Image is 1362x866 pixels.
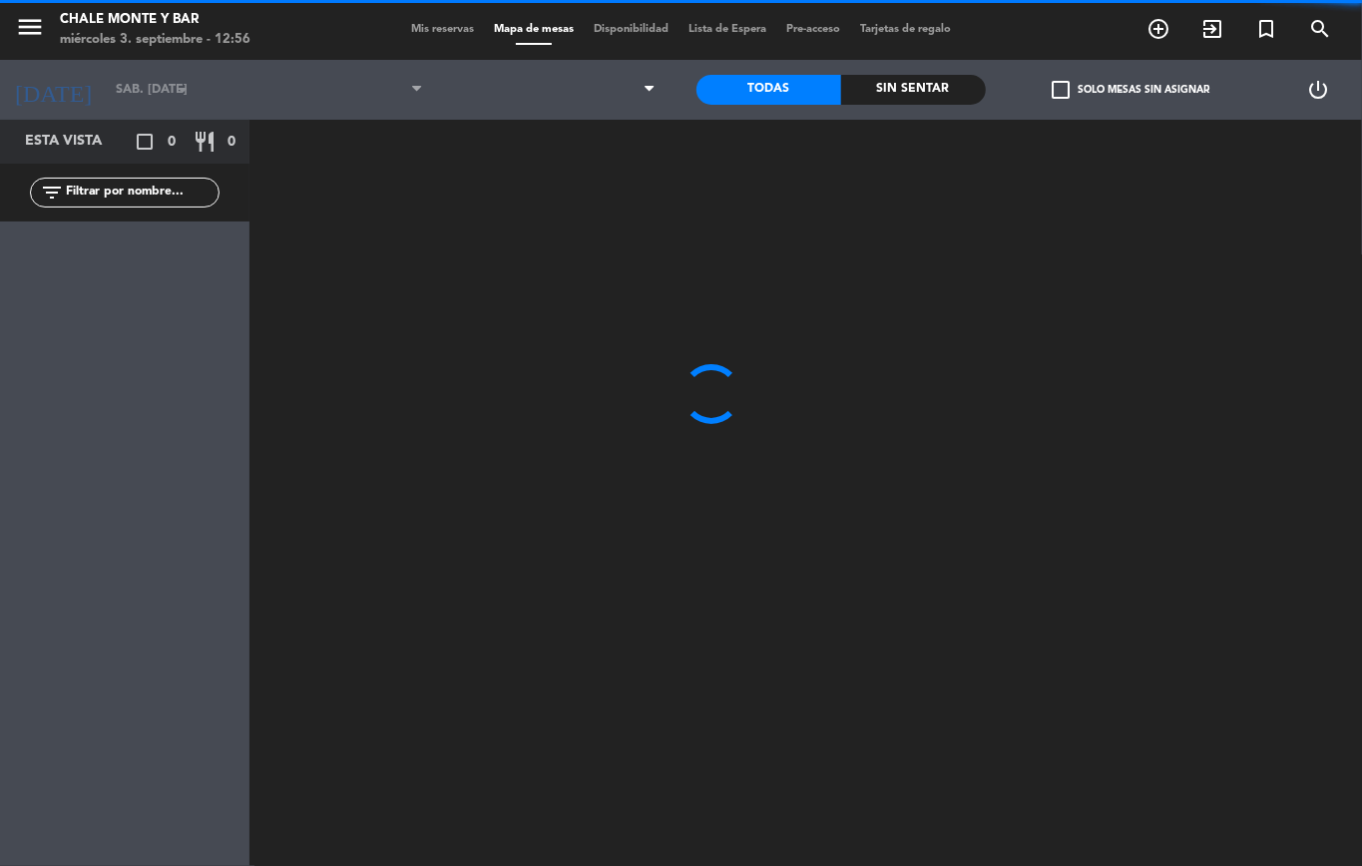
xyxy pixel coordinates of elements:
span: Mapa de mesas [484,24,584,35]
i: search [1308,17,1332,41]
i: arrow_drop_down [171,78,195,102]
div: Esta vista [10,130,144,154]
div: Todas [696,75,841,105]
button: menu [15,12,45,49]
div: Chale Monte y Bar [60,10,250,30]
input: Filtrar por nombre... [64,182,219,204]
span: check_box_outline_blank [1052,81,1070,99]
div: Sin sentar [841,75,986,105]
i: restaurant [193,130,217,154]
span: 0 [227,131,235,154]
span: 0 [168,131,176,154]
i: crop_square [133,130,157,154]
span: Pre-acceso [776,24,850,35]
i: add_circle_outline [1146,17,1170,41]
span: Disponibilidad [584,24,679,35]
label: Solo mesas sin asignar [1052,81,1209,99]
i: filter_list [40,181,64,205]
i: menu [15,12,45,42]
span: Lista de Espera [679,24,776,35]
i: turned_in_not [1254,17,1278,41]
span: Mis reservas [401,24,484,35]
i: exit_to_app [1200,17,1224,41]
i: power_settings_new [1306,78,1330,102]
div: miércoles 3. septiembre - 12:56 [60,30,250,50]
span: Tarjetas de regalo [850,24,961,35]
